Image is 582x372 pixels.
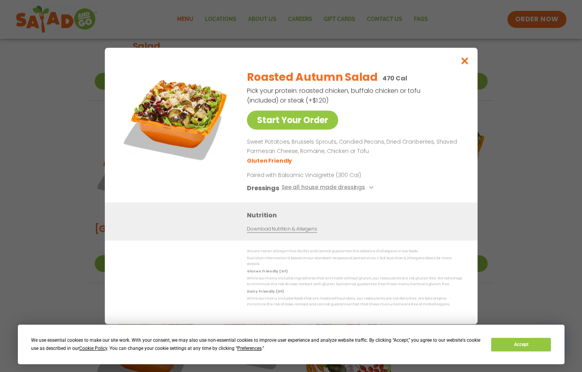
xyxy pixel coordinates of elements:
strong: Gluten Friendly (GF) [247,269,287,273]
strong: Dairy Friendly (DF) [247,289,283,294]
a: Download Nutrition & Allergens [247,225,317,233]
h3: Nutrition [247,210,466,220]
button: Accept [491,338,551,351]
button: Close modal [452,48,477,74]
img: Featured product photo for Roasted Autumn Salad [122,63,231,172]
span: Preferences [237,346,262,351]
p: We are not an allergen free facility and cannot guarantee the absence of allergens in our foods. [247,248,462,254]
span: Cookie Policy [79,346,107,351]
p: Sweet Potatoes, Brussels Sprouts, Candied Pecans, Dried Cranberries, Shaved Parmesan Cheese, Roma... [247,137,459,156]
p: 470 Cal [382,73,407,83]
h2: Roasted Autumn Salad [247,69,377,85]
p: Pick your protein: roasted chicken, buffalo chicken or tofu (included) or steak (+$1.20) [247,86,422,105]
li: Gluten Friendly [247,157,293,165]
div: Cookie Consent Prompt [18,325,565,364]
button: See all house made dressings [281,183,375,193]
p: Paired with Balsamic Vinaigrette (300 Cal) [247,171,391,179]
p: Nutrition information is based on our standard recipes and portion sizes. Click Nutrition & Aller... [247,255,462,267]
div: We use essential cookies to make our site work. With your consent, we may also use non-essential ... [31,336,482,353]
p: While our menu includes ingredients that are made without gluten, our restaurants are not gluten ... [247,275,462,287]
h3: Dressings [247,183,279,193]
p: While our menu includes foods that are made without dairy, our restaurants are not dairy free. We... [247,296,462,308]
a: Start Your Order [247,111,338,130]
